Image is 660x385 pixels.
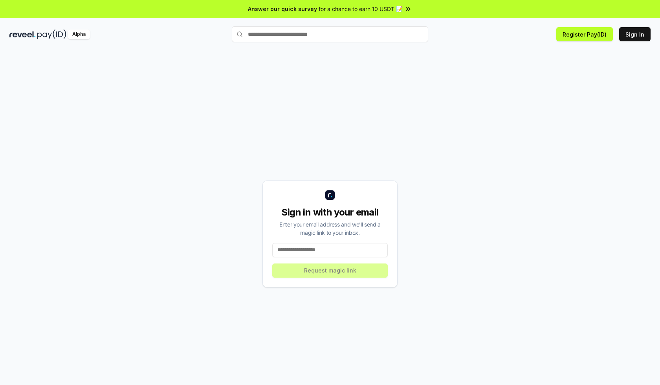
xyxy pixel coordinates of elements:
div: Sign in with your email [272,206,388,219]
span: Answer our quick survey [248,5,317,13]
button: Sign In [619,27,651,41]
span: for a chance to earn 10 USDT 📝 [319,5,403,13]
button: Register Pay(ID) [556,27,613,41]
img: logo_small [325,190,335,200]
div: Enter your email address and we’ll send a magic link to your inbox. [272,220,388,237]
img: pay_id [37,29,66,39]
img: reveel_dark [9,29,36,39]
div: Alpha [68,29,90,39]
